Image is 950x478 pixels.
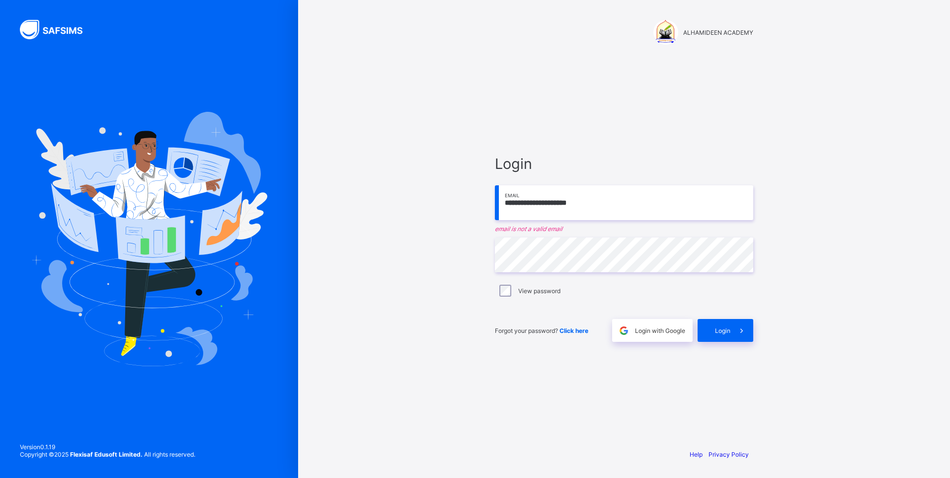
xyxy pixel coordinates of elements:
span: Copyright © 2025 All rights reserved. [20,451,195,458]
img: SAFSIMS Logo [20,20,94,39]
span: Login [495,155,753,172]
a: Help [690,451,703,458]
img: google.396cfc9801f0270233282035f929180a.svg [618,325,630,336]
span: Login with Google [635,327,685,334]
em: email is not a valid email [495,225,753,233]
span: ALHAMIDEEN ACADEMY [683,29,753,36]
label: View password [518,287,560,295]
img: Hero Image [31,112,267,366]
strong: Flexisaf Edusoft Limited. [70,451,143,458]
a: Privacy Policy [709,451,749,458]
span: Login [715,327,730,334]
span: Version 0.1.19 [20,443,195,451]
span: Forgot your password? [495,327,588,334]
a: Click here [559,327,588,334]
